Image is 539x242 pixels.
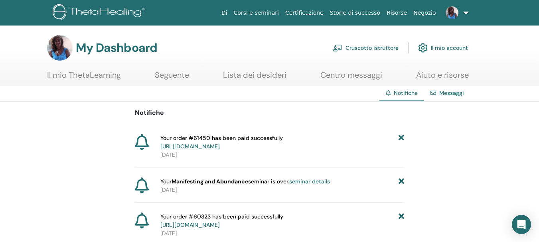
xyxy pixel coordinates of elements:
a: Negozio [410,6,439,20]
img: default.jpg [446,6,458,19]
a: Seguente [155,70,189,86]
h3: My Dashboard [76,41,157,55]
a: Il mio account [418,39,468,57]
a: Messaggi [439,89,464,96]
span: Your seminar is over. [160,177,330,186]
p: [DATE] [160,186,404,194]
a: Certificazione [282,6,327,20]
span: Your order #61450 has been paid successfully [160,134,283,151]
a: Di [218,6,231,20]
strong: Manifesting and Abundance [172,178,248,185]
a: Cruscotto istruttore [333,39,399,57]
img: logo.png [53,4,148,22]
img: chalkboard-teacher.svg [333,44,342,51]
img: default.jpg [47,35,73,61]
a: Lista dei desideri [223,70,286,86]
p: Notifiche [135,108,405,118]
a: Aiuto e risorse [416,70,469,86]
p: [DATE] [160,151,404,159]
a: Risorse [383,6,410,20]
a: Corsi e seminari [231,6,282,20]
div: Open Intercom Messenger [512,215,531,234]
a: [URL][DOMAIN_NAME] [160,143,220,150]
span: Notifiche [394,89,418,96]
a: Storie di successo [327,6,383,20]
a: [URL][DOMAIN_NAME] [160,221,220,228]
a: seminar details [289,178,330,185]
a: Centro messaggi [320,70,382,86]
a: Il mio ThetaLearning [47,70,121,86]
p: [DATE] [160,229,404,238]
img: cog.svg [418,41,428,55]
span: Your order #60323 has been paid successfully [160,212,283,229]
